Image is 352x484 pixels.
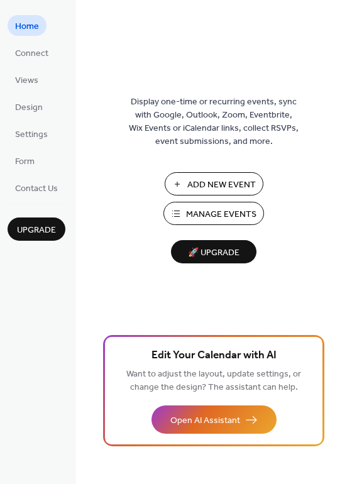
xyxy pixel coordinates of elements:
[17,224,56,237] span: Upgrade
[8,150,42,171] a: Form
[179,245,249,261] span: 🚀 Upgrade
[170,414,240,427] span: Open AI Assistant
[8,69,46,90] a: Views
[8,123,55,144] a: Settings
[163,202,264,225] button: Manage Events
[8,177,65,198] a: Contact Us
[8,96,50,117] a: Design
[15,47,48,60] span: Connect
[165,172,263,195] button: Add New Event
[15,155,35,168] span: Form
[8,217,65,241] button: Upgrade
[126,366,301,396] span: Want to adjust the layout, update settings, or change the design? The assistant can help.
[171,240,256,263] button: 🚀 Upgrade
[15,128,48,141] span: Settings
[186,208,256,221] span: Manage Events
[15,20,39,33] span: Home
[129,96,299,148] span: Display one-time or recurring events, sync with Google, Outlook, Zoom, Eventbrite, Wix Events or ...
[8,42,56,63] a: Connect
[15,182,58,195] span: Contact Us
[187,179,256,192] span: Add New Event
[8,15,47,36] a: Home
[151,347,277,365] span: Edit Your Calendar with AI
[151,405,277,434] button: Open AI Assistant
[15,74,38,87] span: Views
[15,101,43,114] span: Design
